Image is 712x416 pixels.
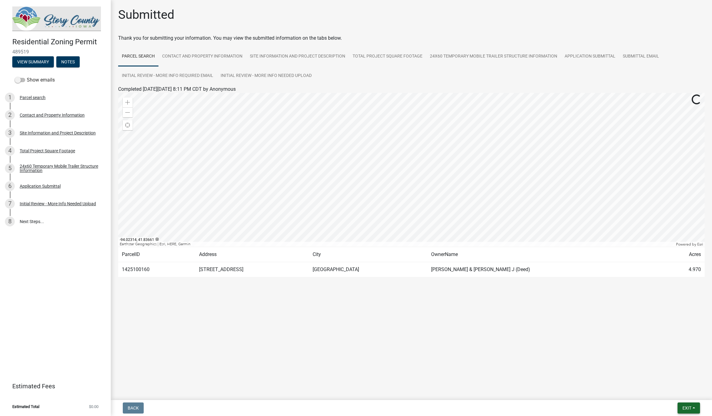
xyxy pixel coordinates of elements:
h4: Residential Zoning Permit [12,38,106,46]
div: Thank you for submitting your information. You may view the submitted information on the tabs below. [118,34,705,42]
div: 24x60 Temporary Mobile Trailer Structure Information [20,164,101,173]
span: Exit [682,406,691,410]
img: Story County, Iowa [12,6,101,31]
a: Total Project Square Footage [349,47,426,66]
label: Show emails [15,76,55,84]
td: Address [195,247,309,262]
a: 24x60 Temporary Mobile Trailer Structure Information [426,47,561,66]
a: Application Submittal [561,47,619,66]
a: Initial Review - More Info Needed Upload [217,66,315,86]
div: Zoom in [123,98,133,107]
td: [STREET_ADDRESS] [195,262,309,277]
div: Initial Review - More Info Needed Upload [20,202,96,206]
td: 4.970 [661,262,705,277]
h1: Submitted [118,7,174,22]
td: City [309,247,427,262]
div: 1 [5,93,15,102]
div: Find my location [123,120,133,130]
div: Contact and Property Information [20,113,85,117]
wm-modal-confirm: Notes [56,60,80,65]
td: 1425100160 [118,262,195,277]
button: Notes [56,56,80,67]
span: 489519 [12,49,98,55]
div: 2 [5,110,15,120]
td: [PERSON_NAME] & [PERSON_NAME] J (Deed) [427,262,662,277]
span: Estimated Total [12,405,39,409]
a: Site Information and Project Description [246,47,349,66]
a: Esri [697,242,703,246]
div: 3 [5,128,15,138]
div: Zoom out [123,107,133,117]
div: 8 [5,217,15,226]
div: Site Information and Project Description [20,131,96,135]
button: Exit [678,402,700,414]
button: Back [123,402,144,414]
div: 6 [5,181,15,191]
wm-modal-confirm: Summary [12,60,54,65]
span: Back [128,406,139,410]
div: Application Submittal [20,184,61,188]
button: View Summary [12,56,54,67]
a: Contact and Property Information [158,47,246,66]
td: OwnerName [427,247,662,262]
span: Completed [DATE][DATE] 8:11 PM CDT by Anonymous [118,86,236,92]
td: Acres [661,247,705,262]
td: [GEOGRAPHIC_DATA] [309,262,427,277]
div: 7 [5,199,15,209]
div: Earthstar Geographics | Esri, HERE, Garmin [118,242,674,247]
a: Submittal Email [619,47,663,66]
div: 4 [5,146,15,156]
a: Initial Review - More Info Required Email [118,66,217,86]
div: 5 [5,163,15,173]
div: Powered by [674,242,705,247]
div: Parcel search [20,95,46,100]
a: Parcel search [118,47,158,66]
td: ParcelID [118,247,195,262]
span: $0.00 [89,405,98,409]
a: Estimated Fees [5,380,101,392]
div: Total Project Square Footage [20,149,75,153]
